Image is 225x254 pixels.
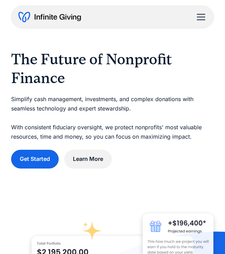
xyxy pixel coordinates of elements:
p: Simplify cash management, investments, and complex donations with seamless technology and expert ... [11,95,214,142]
a: Get Started [11,150,59,168]
a: Learn More [64,150,112,168]
a: home [18,11,81,23]
div: menu [193,9,207,25]
h1: The Future of Nonprofit Finance [11,50,214,88]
